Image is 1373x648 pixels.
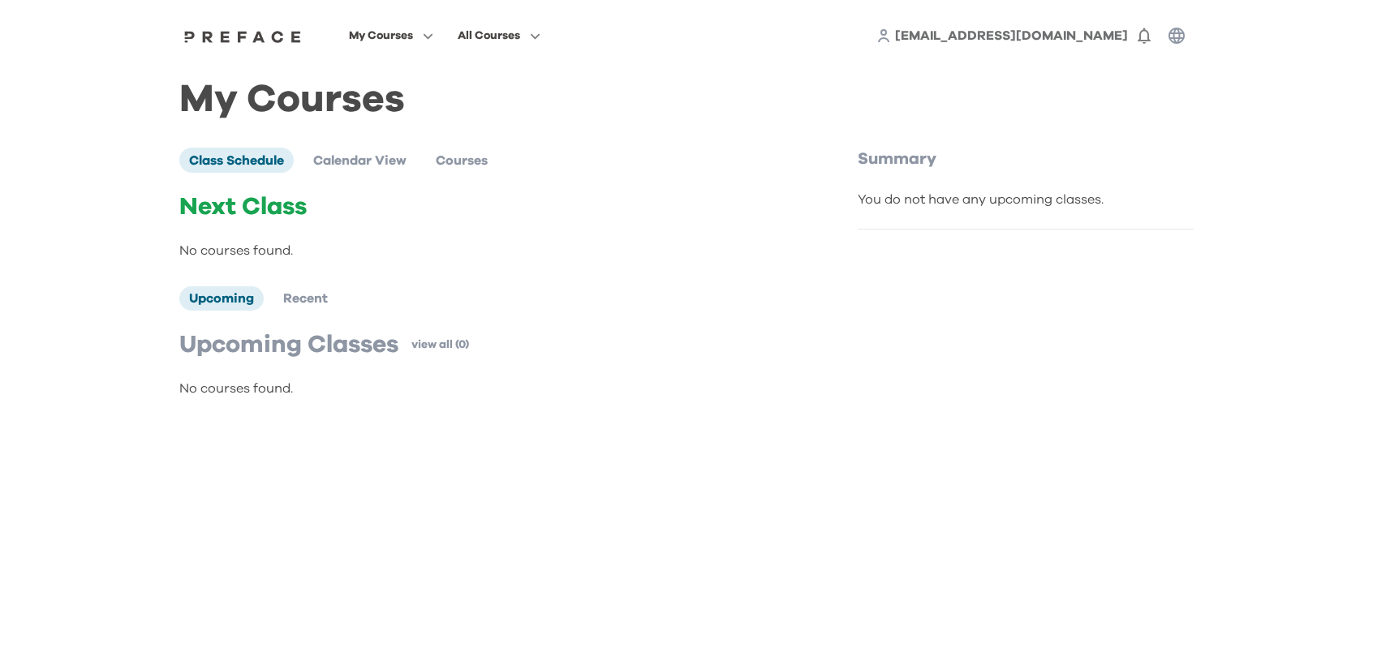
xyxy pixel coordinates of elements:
[344,25,438,46] button: My Courses
[858,190,1194,209] div: You do not have any upcoming classes.
[180,29,305,42] a: Preface Logo
[189,292,254,305] span: Upcoming
[436,154,488,167] span: Courses
[349,26,413,45] span: My Courses
[179,192,790,221] p: Next Class
[458,26,520,45] span: All Courses
[180,30,305,43] img: Preface Logo
[411,337,469,353] a: view all (0)
[858,148,1194,170] p: Summary
[179,241,790,260] p: No courses found.
[179,379,790,398] p: No courses found.
[283,292,328,305] span: Recent
[179,91,1194,109] h1: My Courses
[453,25,545,46] button: All Courses
[895,29,1128,42] span: [EMAIL_ADDRESS][DOMAIN_NAME]
[179,330,398,359] p: Upcoming Classes
[895,26,1128,45] a: [EMAIL_ADDRESS][DOMAIN_NAME]
[189,154,284,167] span: Class Schedule
[313,154,407,167] span: Calendar View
